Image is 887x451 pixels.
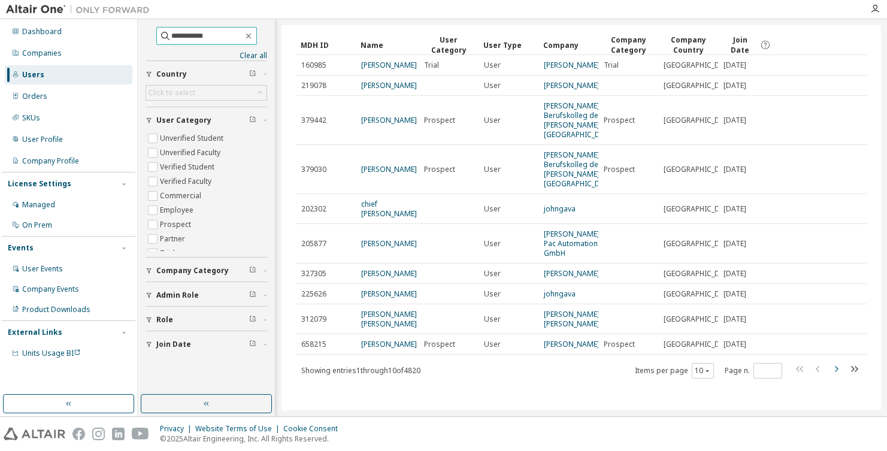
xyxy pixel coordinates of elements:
[22,135,63,144] div: User Profile
[249,315,256,325] span: Clear filter
[22,113,40,123] div: SKUs
[695,366,711,376] button: 10
[760,40,771,50] svg: Date when the user was first added or directly signed up. If the user was deleted and later re-ad...
[22,305,90,314] div: Product Downloads
[92,428,105,440] img: instagram.svg
[663,35,713,55] div: Company Country
[301,269,326,279] span: 327305
[424,116,455,125] span: Prospect
[156,290,199,300] span: Admin Role
[146,86,267,100] div: Click to select
[160,146,223,160] label: Unverified Faculty
[664,165,735,174] span: [GEOGRAPHIC_DATA]
[160,424,195,434] div: Privacy
[146,282,267,308] button: Admin Role
[22,70,44,80] div: Users
[22,220,52,230] div: On Prem
[361,164,417,174] a: [PERSON_NAME]
[664,116,735,125] span: [GEOGRAPHIC_DATA]
[361,60,417,70] a: [PERSON_NAME]
[149,88,195,98] div: Click to select
[361,80,417,90] a: [PERSON_NAME]
[160,131,226,146] label: Unverified Student
[156,116,211,125] span: User Category
[664,289,735,299] span: [GEOGRAPHIC_DATA]
[361,268,417,279] a: [PERSON_NAME]
[160,246,177,261] label: Trial
[484,340,501,349] span: User
[664,314,735,324] span: [GEOGRAPHIC_DATA]
[361,238,417,249] a: [PERSON_NAME]
[301,165,326,174] span: 379030
[8,328,62,337] div: External Links
[249,69,256,79] span: Clear filter
[544,204,576,214] a: johngava
[544,229,600,258] a: [PERSON_NAME] Pac Automation GmbH
[664,340,735,349] span: [GEOGRAPHIC_DATA]
[249,116,256,125] span: Clear filter
[361,309,417,329] a: [PERSON_NAME] [PERSON_NAME]
[160,434,345,444] p: © 2025 Altair Engineering, Inc. All Rights Reserved.
[604,340,635,349] span: Prospect
[8,243,34,253] div: Events
[160,160,217,174] label: Verified Student
[723,289,746,299] span: [DATE]
[604,165,635,174] span: Prospect
[723,81,746,90] span: [DATE]
[160,189,204,203] label: Commercial
[249,266,256,276] span: Clear filter
[664,81,735,90] span: [GEOGRAPHIC_DATA]
[160,232,187,246] label: Partner
[723,239,746,249] span: [DATE]
[484,289,501,299] span: User
[664,204,735,214] span: [GEOGRAPHIC_DATA]
[112,428,125,440] img: linkedin.svg
[484,239,501,249] span: User
[22,156,79,166] div: Company Profile
[146,61,267,87] button: Country
[484,204,501,214] span: User
[604,60,619,70] span: Trial
[484,269,501,279] span: User
[301,314,326,324] span: 312079
[361,199,417,219] a: chief [PERSON_NAME]
[8,179,71,189] div: License Settings
[301,81,326,90] span: 219078
[146,51,267,60] a: Clear all
[544,101,616,140] a: [PERSON_NAME]-Berufskolleg des [PERSON_NAME][GEOGRAPHIC_DATA]
[544,339,600,349] a: [PERSON_NAME]
[160,203,196,217] label: Employee
[361,115,417,125] a: [PERSON_NAME]
[301,340,326,349] span: 658215
[723,314,746,324] span: [DATE]
[723,60,746,70] span: [DATE]
[544,60,600,70] a: [PERSON_NAME]
[156,69,187,79] span: Country
[301,204,326,214] span: 202302
[301,289,326,299] span: 225626
[484,81,501,90] span: User
[22,27,62,37] div: Dashboard
[423,35,474,55] div: User Category
[543,35,594,55] div: Company
[604,116,635,125] span: Prospect
[6,4,156,16] img: Altair One
[544,268,600,279] a: [PERSON_NAME]
[301,35,351,55] div: MDH ID
[424,165,455,174] span: Prospect
[603,35,653,55] div: Company Category
[249,340,256,349] span: Clear filter
[156,340,191,349] span: Join Date
[544,150,616,189] a: [PERSON_NAME]-Berufskolleg des [PERSON_NAME][GEOGRAPHIC_DATA]
[301,365,420,376] span: Showing entries 1 through 10 of 4820
[664,269,735,279] span: [GEOGRAPHIC_DATA]
[146,307,267,333] button: Role
[22,264,63,274] div: User Events
[723,340,746,349] span: [DATE]
[361,339,417,349] a: [PERSON_NAME]
[72,428,85,440] img: facebook.svg
[156,315,173,325] span: Role
[723,204,746,214] span: [DATE]
[22,348,81,358] span: Units Usage BI
[723,269,746,279] span: [DATE]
